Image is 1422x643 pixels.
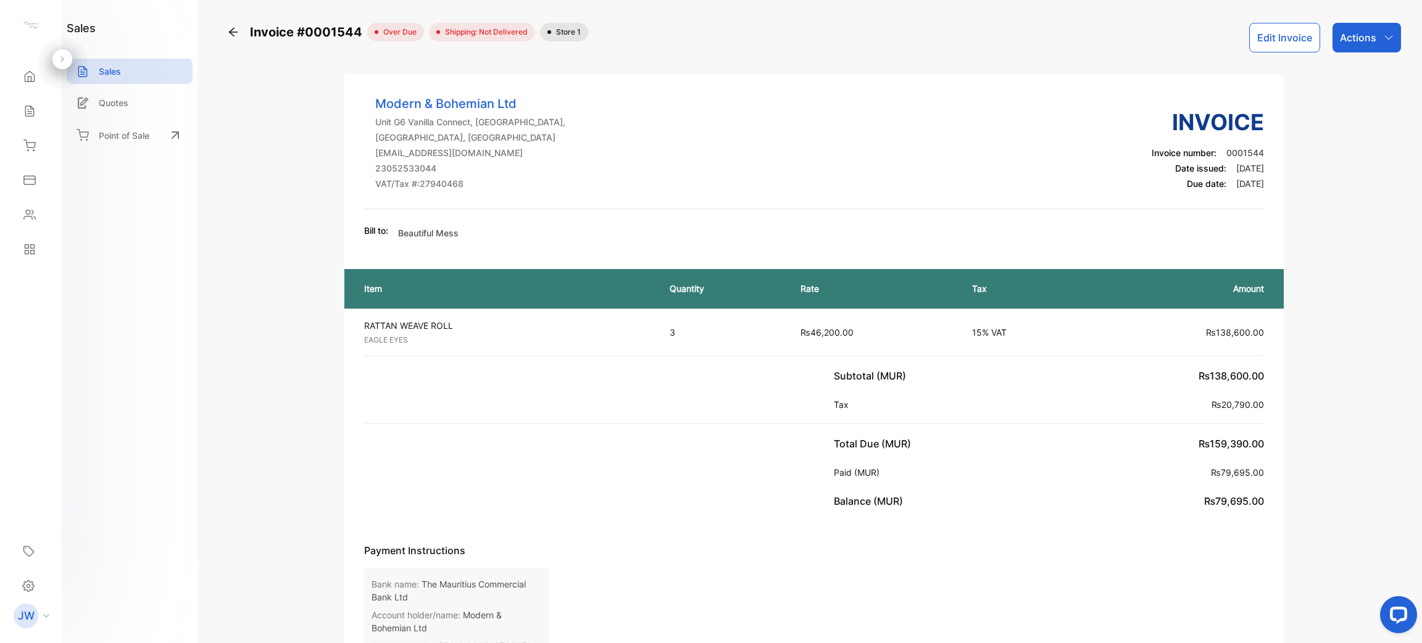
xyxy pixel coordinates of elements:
[67,122,193,149] a: Point of Sale
[364,282,645,295] p: Item
[364,543,1264,558] p: Payment Instructions
[67,59,193,84] a: Sales
[972,326,1078,339] p: 15% VAT
[375,131,565,144] p: [GEOGRAPHIC_DATA], [GEOGRAPHIC_DATA]
[1175,163,1226,173] span: Date issued:
[670,326,776,339] p: 3
[834,398,854,411] p: Tax
[834,466,884,479] p: Paid (MUR)
[99,129,149,142] p: Point of Sale
[834,436,916,451] p: Total Due (MUR)
[1226,147,1264,158] span: 0001544
[372,579,526,602] span: The Mauritius Commercial Bank Ltd
[375,162,565,175] p: 23052533044
[375,94,565,113] p: Modern & Bohemian Ltd
[372,610,460,620] span: Account holder/name:
[378,27,417,38] span: over due
[1103,282,1264,295] p: Amount
[800,282,947,295] p: Rate
[375,146,565,159] p: [EMAIL_ADDRESS][DOMAIN_NAME]
[1236,178,1264,189] span: [DATE]
[440,27,528,38] span: Shipping: Not Delivered
[18,608,35,624] p: JW
[1333,23,1401,52] button: Actions
[22,16,40,35] img: logo
[1152,147,1216,158] span: Invoice number:
[67,20,96,36] h1: sales
[67,90,193,115] a: Quotes
[1187,178,1226,189] span: Due date:
[1236,163,1264,173] span: [DATE]
[364,319,647,332] p: RATTAN WEAVE ROLL
[1152,106,1264,139] h3: Invoice
[670,282,776,295] p: Quantity
[1212,399,1264,410] span: ₨20,790.00
[1206,327,1264,338] span: ₨138,600.00
[1199,370,1264,382] span: ₨138,600.00
[364,334,647,346] p: EAGLE EYES
[372,579,419,589] span: Bank name:
[834,494,908,508] p: Balance (MUR)
[834,368,911,383] p: Subtotal (MUR)
[1249,23,1320,52] button: Edit Invoice
[800,327,854,338] span: ₨46,200.00
[1370,591,1422,643] iframe: LiveChat chat widget
[375,115,565,128] p: Unit G6 Vanilla Connect, [GEOGRAPHIC_DATA],
[99,65,121,78] p: Sales
[250,23,367,41] span: Invoice #0001544
[99,96,128,109] p: Quotes
[1340,30,1376,45] p: Actions
[398,226,459,239] p: Beautiful Mess
[972,282,1078,295] p: Tax
[1199,438,1264,450] span: ₨159,390.00
[551,27,581,38] span: Store 1
[364,224,388,237] p: Bill to:
[1204,495,1264,507] span: ₨79,695.00
[372,610,502,633] span: Modern & Bohemian Ltd
[1211,467,1264,478] span: ₨79,695.00
[375,177,565,190] p: VAT/Tax #: 27940468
